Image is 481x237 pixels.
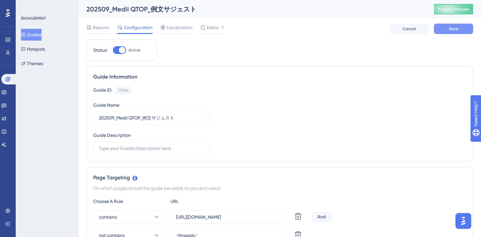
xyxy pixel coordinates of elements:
[207,24,219,31] span: Editor
[93,174,466,182] div: Page Targeting
[93,210,165,224] button: contains
[99,115,204,122] input: Type your Guide’s Name here
[118,88,129,93] div: 151986
[99,213,117,221] span: contains
[454,211,473,231] iframe: UserGuiding AI Assistant Launcher
[93,24,109,31] span: Reports
[15,2,41,9] span: Need Help?
[21,16,46,21] div: ENGAGEMENT
[21,58,43,69] button: Themes
[170,197,242,205] div: URL
[449,26,458,31] span: Save
[21,43,45,55] button: Hotspots
[402,26,416,31] span: Cancel
[438,7,469,12] span: Publish Changes
[99,145,204,152] input: Type your Guide’s Description here
[93,101,119,109] div: Guide Name
[434,4,473,14] button: Publish Changes
[124,24,152,31] span: Configuration
[93,46,108,54] div: Status:
[93,73,466,81] div: Guide Information
[389,24,429,34] button: Cancel
[21,29,42,41] button: Guides
[93,86,112,95] div: Guide ID:
[93,184,466,192] div: On which pages should the guide be visible to your end users?
[176,213,281,221] input: yourwebsite.com/path
[129,47,140,53] span: Active
[312,212,331,222] div: And
[93,197,165,205] div: Choose A Rule
[93,131,131,139] div: Guide Description
[86,5,418,14] div: 202509_Medii QTOP_例文サジェスト
[167,24,192,31] span: Localization
[434,24,473,34] button: Save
